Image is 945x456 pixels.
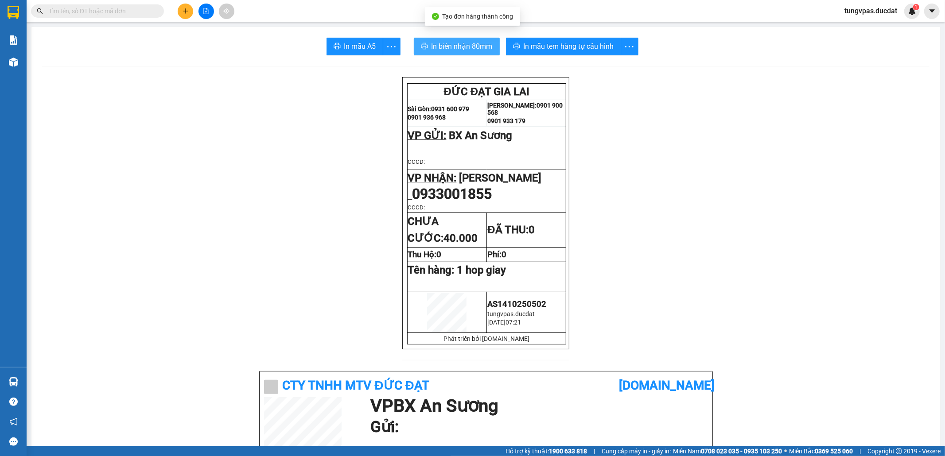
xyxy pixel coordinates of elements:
[407,333,566,344] td: Phát triển bởi [DOMAIN_NAME]
[408,114,446,121] strong: 0901 936 968
[183,8,189,14] span: plus
[487,102,563,116] strong: 0901 900 568
[219,4,234,19] button: aim
[9,377,18,386] img: warehouse-icon
[408,250,442,259] strong: Thu Hộ:
[896,448,902,454] span: copyright
[506,319,521,326] span: 07:21
[408,264,506,276] span: Tên hàng:
[370,397,704,415] h1: VP BX An Sương
[594,446,595,456] span: |
[178,4,193,19] button: plus
[924,4,940,19] button: caret-down
[513,43,520,51] span: printer
[487,117,525,124] strong: 0901 933 179
[487,250,506,259] strong: Phí:
[412,185,492,202] span: 0933001855
[203,8,209,14] span: file-add
[701,448,782,455] strong: 0708 023 035 - 0935 103 250
[383,41,400,52] span: more
[487,310,535,317] span: tungvpas.ducdat
[37,8,43,14] span: search
[914,4,918,10] span: 1
[506,446,587,456] span: Hỗ trợ kỹ thuật:
[784,449,787,453] span: ⚪️
[602,446,671,456] span: Cung cấp máy in - giấy in:
[414,38,500,55] button: printerIn biên nhận 80mm
[449,129,513,142] span: BX An Sương
[621,38,638,55] button: more
[487,102,537,109] strong: [PERSON_NAME]:
[327,38,383,55] button: printerIn mẫu A5
[487,224,534,236] strong: ĐÃ THU:
[408,215,478,244] strong: CHƯA CƯỚC:
[815,448,853,455] strong: 0369 525 060
[432,13,439,20] span: check-circle
[370,415,704,439] h1: Gửi:
[529,224,535,236] span: 0
[421,43,428,51] span: printer
[9,58,18,67] img: warehouse-icon
[621,41,638,52] span: more
[487,319,506,326] span: [DATE]
[383,38,401,55] button: more
[619,378,715,393] b: [DOMAIN_NAME]
[487,299,546,309] span: AS1410250502
[432,105,470,112] strong: 0931 600 979
[9,398,18,406] span: question-circle
[334,43,341,51] span: printer
[524,41,614,52] span: In mẫu tem hàng tự cấu hình
[443,13,513,20] span: Tạo đơn hàng thành công
[459,172,542,184] span: [PERSON_NAME]
[506,38,621,55] button: printerIn mẫu tem hàng tự cấu hình
[444,85,530,98] span: ĐỨC ĐẠT GIA LAI
[283,378,429,393] b: CTy TNHH MTV ĐỨC ĐẠT
[9,35,18,45] img: solution-icon
[457,264,506,276] span: 1 hop giay
[408,105,432,112] strong: Sài Gòn:
[913,4,919,10] sup: 1
[9,437,18,446] span: message
[837,5,904,16] span: tungvpas.ducdat
[859,446,861,456] span: |
[908,7,916,15] img: icon-new-feature
[408,172,457,184] span: VP NHẬN:
[549,448,587,455] strong: 1900 633 818
[408,129,447,142] span: VP GỬI:
[408,204,425,211] span: CCCD:
[9,417,18,426] span: notification
[344,41,376,52] span: In mẫu A5
[198,4,214,19] button: file-add
[673,446,782,456] span: Miền Nam
[502,250,506,259] span: 0
[789,446,853,456] span: Miền Bắc
[432,41,493,52] span: In biên nhận 80mm
[408,158,425,165] span: CCCD:
[223,8,229,14] span: aim
[8,6,19,19] img: logo-vxr
[437,250,442,259] span: 0
[444,232,478,244] span: 40.000
[928,7,936,15] span: caret-down
[49,6,153,16] input: Tìm tên, số ĐT hoặc mã đơn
